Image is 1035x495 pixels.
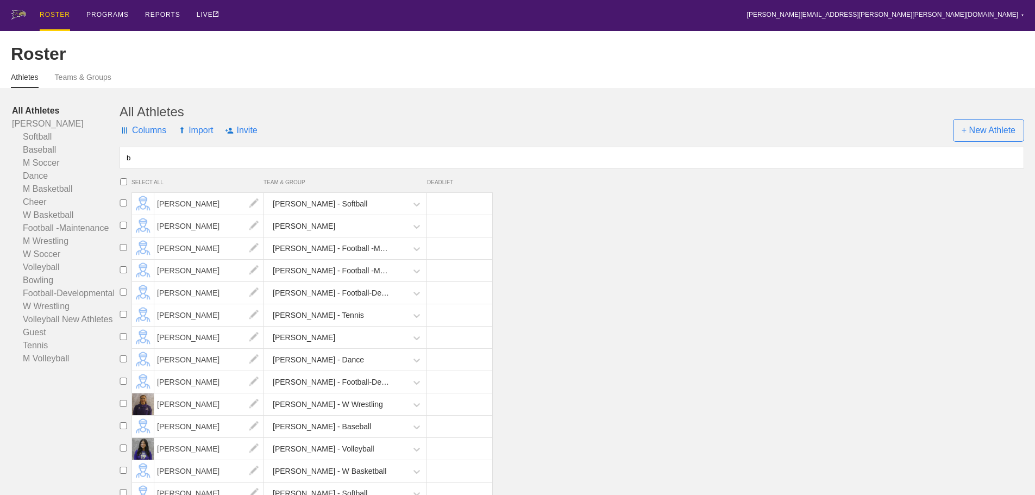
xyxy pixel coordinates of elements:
[12,104,120,117] a: All Athletes
[11,10,26,20] img: logo
[12,117,120,130] a: [PERSON_NAME]
[243,260,265,281] img: edit.png
[154,416,264,437] span: [PERSON_NAME]
[225,114,257,147] span: Invite
[1021,12,1024,18] div: ▼
[839,369,1035,495] iframe: Chat Widget
[12,196,120,209] a: Cheer
[12,222,120,235] a: Football -Maintenance
[243,416,265,437] img: edit.png
[273,328,335,348] div: [PERSON_NAME]
[12,235,120,248] a: M Wrestling
[154,333,264,342] a: [PERSON_NAME]
[154,444,264,453] a: [PERSON_NAME]
[264,179,427,185] span: TEAM & GROUP
[12,170,120,183] a: Dance
[12,248,120,261] a: W Soccer
[154,466,264,475] a: [PERSON_NAME]
[243,460,265,482] img: edit.png
[273,305,364,325] div: [PERSON_NAME] - Tennis
[273,194,367,214] div: [PERSON_NAME] - Softball
[243,393,265,415] img: edit.png
[154,460,264,482] span: [PERSON_NAME]
[154,438,264,460] span: [PERSON_NAME]
[154,310,264,319] a: [PERSON_NAME]
[12,352,120,365] a: M Volleyball
[154,288,264,297] a: [PERSON_NAME]
[273,372,391,392] div: [PERSON_NAME] - Football-Developmental
[154,243,264,253] a: [PERSON_NAME]
[243,371,265,393] img: edit.png
[273,417,371,437] div: [PERSON_NAME] - Baseball
[243,237,265,259] img: edit.png
[55,73,111,87] a: Teams & Groups
[154,282,264,304] span: [PERSON_NAME]
[273,261,391,281] div: [PERSON_NAME] - Football -Maintenance
[273,394,383,415] div: [PERSON_NAME] - W Wrestling
[120,114,166,147] span: Columns
[120,104,1024,120] div: All Athletes
[154,193,264,215] span: [PERSON_NAME]
[154,393,264,415] span: [PERSON_NAME]
[243,215,265,237] img: edit.png
[243,193,265,215] img: edit.png
[12,130,120,143] a: Softball
[120,147,1024,168] input: Search by name...
[154,371,264,393] span: [PERSON_NAME]
[12,287,120,300] a: Football-Developmental
[273,461,386,481] div: [PERSON_NAME] - W Basketball
[154,399,264,409] a: [PERSON_NAME]
[12,300,120,313] a: W Wrestling
[154,327,264,348] span: [PERSON_NAME]
[12,261,120,274] a: Volleyball
[12,326,120,339] a: Guest
[154,349,264,371] span: [PERSON_NAME]
[243,438,265,460] img: edit.png
[154,221,264,230] a: [PERSON_NAME]
[154,377,264,386] a: [PERSON_NAME]
[427,179,487,185] span: DEADLIFT
[154,260,264,281] span: [PERSON_NAME]
[154,266,264,275] a: [PERSON_NAME]
[11,73,39,88] a: Athletes
[273,350,364,370] div: [PERSON_NAME] - Dance
[243,349,265,371] img: edit.png
[12,143,120,156] a: Baseball
[154,422,264,431] a: [PERSON_NAME]
[154,215,264,237] span: [PERSON_NAME]
[243,304,265,326] img: edit.png
[131,179,264,185] span: SELECT ALL
[243,282,265,304] img: edit.png
[12,339,120,352] a: Tennis
[154,199,264,208] a: [PERSON_NAME]
[154,304,264,326] span: [PERSON_NAME]
[12,183,120,196] a: M Basketball
[12,313,120,326] a: Volleyball New Athletes
[953,119,1024,142] span: + New Athlete
[273,239,391,259] div: [PERSON_NAME] - Football -Maintenance
[178,114,213,147] span: Import
[12,274,120,287] a: Bowling
[12,209,120,222] a: W Basketball
[11,44,1024,64] div: Roster
[273,439,374,459] div: [PERSON_NAME] - Volleyball
[154,355,264,364] a: [PERSON_NAME]
[154,237,264,259] span: [PERSON_NAME]
[12,156,120,170] a: M Soccer
[273,216,335,236] div: [PERSON_NAME]
[273,283,391,303] div: [PERSON_NAME] - Football-Developmental
[243,327,265,348] img: edit.png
